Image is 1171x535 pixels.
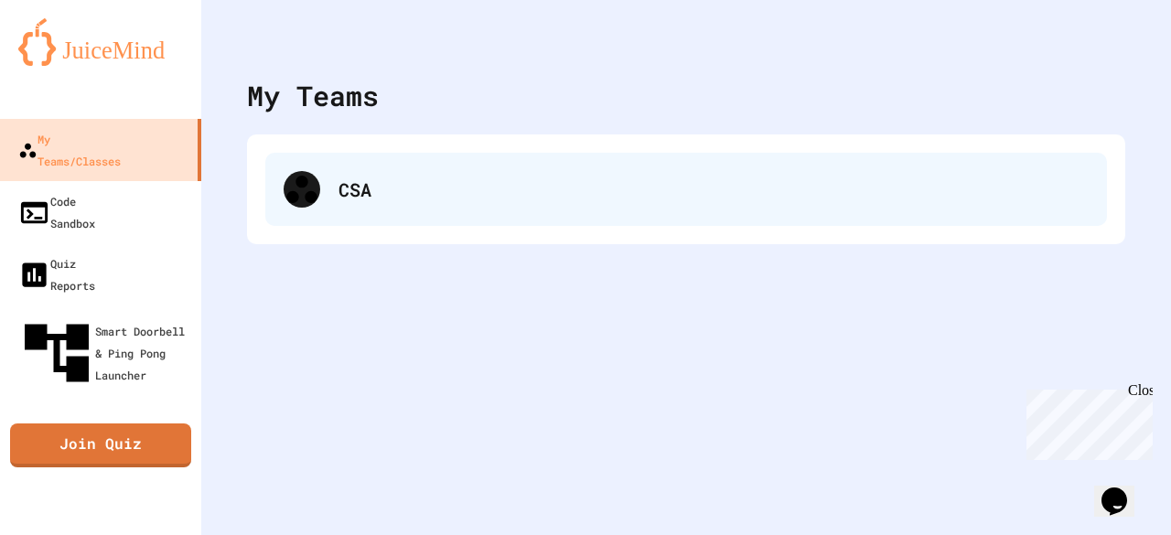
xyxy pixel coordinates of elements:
iframe: chat widget [1094,462,1153,517]
iframe: chat widget [1019,382,1153,460]
div: Code Sandbox [18,190,95,234]
div: CSA [338,176,1089,203]
div: My Teams/Classes [18,128,121,172]
div: My Teams [247,75,379,116]
div: Quiz Reports [18,252,95,296]
div: Smart Doorbell & Ping Pong Launcher [18,315,194,391]
div: Chat with us now!Close [7,7,126,116]
img: logo-orange.svg [18,18,183,66]
a: Join Quiz [10,423,191,467]
div: CSA [265,153,1107,226]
